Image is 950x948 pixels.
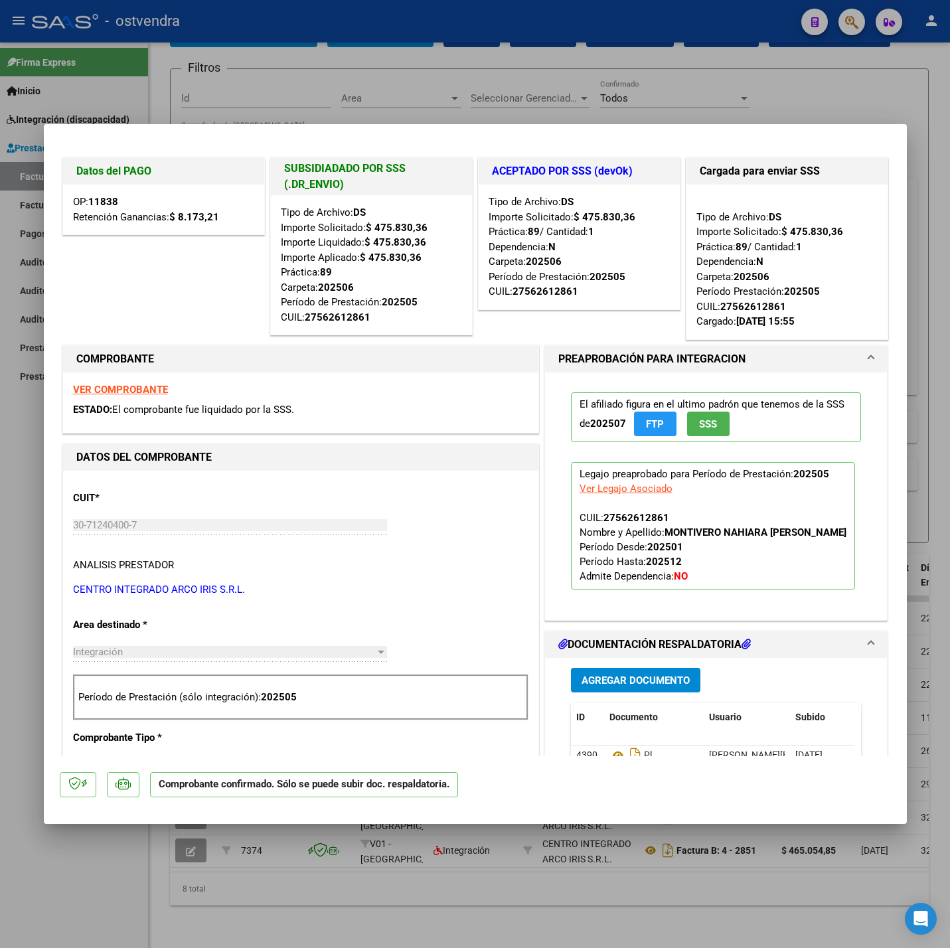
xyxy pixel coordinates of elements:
strong: $ 475.830,36 [781,226,843,238]
p: Area destinado * [73,617,210,633]
div: Tipo de Archivo: Importe Solicitado: Práctica: / Cantidad: Dependencia: Carpeta: Período Prestaci... [696,195,878,329]
p: Legajo preaprobado para Período de Prestación: [571,462,855,590]
strong: COMPROBANTE [76,353,154,365]
strong: 11838 [88,196,118,208]
button: FTP [634,412,676,436]
div: Tipo de Archivo: Importe Solicitado: Práctica: / Cantidad: Dependencia: Carpeta: Período de Prest... [489,195,670,299]
strong: $ 475.830,36 [366,222,428,234]
p: Comprobante Tipo * [73,730,210,746]
strong: 202505 [784,285,820,297]
strong: $ 475.830,36 [364,236,426,248]
strong: 202501 [647,541,683,553]
p: CUIT [73,491,210,506]
button: SSS [687,412,730,436]
strong: NO [674,570,688,582]
span: [DATE] [795,750,823,760]
strong: 1 [796,241,802,253]
strong: 202505 [261,691,297,703]
span: ID [576,712,585,722]
p: Período de Prestación (sólo integración): [78,690,523,705]
p: El afiliado figura en el ultimo padrón que tenemos de la SSS de [571,392,862,442]
strong: $ 475.830,36 [360,252,422,264]
div: 27562612861 [603,511,669,525]
strong: N [756,256,763,268]
div: PREAPROBACIÓN PARA INTEGRACION [545,372,888,620]
h1: Cargada para enviar SSS [700,163,874,179]
div: Tipo de Archivo: Importe Solicitado: Importe Liquidado: Importe Aplicado: Práctica: Carpeta: Perí... [281,205,462,325]
div: ANALISIS PRESTADOR [73,558,174,573]
mat-expansion-panel-header: PREAPROBACIÓN PARA INTEGRACION [545,346,888,372]
h1: PREAPROBACIÓN PARA INTEGRACION [558,351,746,367]
strong: 202505 [590,271,625,283]
h1: ACEPTADO POR SSS (devOk) [492,163,667,179]
strong: 202505 [382,296,418,308]
p: Comprobante confirmado. Sólo se puede subir doc. respaldatoria. [150,772,458,798]
strong: 202506 [526,256,562,268]
strong: 202506 [318,281,354,293]
a: VER COMPROBANTE [73,384,168,396]
strong: 202512 [646,556,682,568]
span: OP: [73,196,118,208]
strong: DS [561,196,574,208]
span: Integración [73,646,123,658]
span: 4390 [576,750,597,760]
div: 27562612861 [513,284,578,299]
strong: DS [769,211,781,223]
div: DOCUMENTACIÓN RESPALDATORIA [545,658,888,933]
div: Ver Legajo Asociado [580,481,673,496]
span: ESTADO: [73,404,112,416]
strong: 89 [736,241,748,253]
div: 27562612861 [720,299,786,315]
strong: N [548,241,556,253]
span: Documento [609,712,658,722]
strong: MONTIVERO NAHIARA [PERSON_NAME] [665,526,846,538]
strong: DS [353,206,366,218]
strong: 202505 [793,468,829,480]
h1: DOCUMENTACIÓN RESPALDATORIA [558,637,751,653]
span: Subido [795,712,825,722]
span: El comprobante fue liquidado por la SSS. [112,404,294,416]
strong: [DATE] 15:55 [736,315,795,327]
datatable-header-cell: Usuario [704,703,790,732]
strong: 89 [320,266,332,278]
datatable-header-cell: Subido [790,703,856,732]
span: FTP [646,418,664,430]
h1: SUBSIDIADADO POR SSS (.DR_ENVIO) [284,161,459,193]
strong: 202507 [590,418,626,430]
span: SSS [699,418,717,430]
p: CENTRO INTEGRADO ARCO IRIS S.R.L. [73,582,528,597]
span: CUIL: Nombre y Apellido: Período Desde: Período Hasta: Admite Dependencia: [580,512,846,582]
div: 27562612861 [305,310,370,325]
strong: $ 8.173,21 [169,211,219,223]
i: Descargar documento [627,744,644,765]
div: Open Intercom Messenger [905,903,937,935]
strong: $ 475.830,36 [574,211,635,223]
strong: DATOS DEL COMPROBANTE [76,451,212,463]
span: Pl [609,750,652,761]
span: Usuario [709,712,742,722]
h1: Datos del PAGO [76,163,251,179]
datatable-header-cell: ID [571,703,604,732]
button: Agregar Documento [571,668,700,692]
strong: 202506 [734,271,769,283]
span: Agregar Documento [582,674,690,686]
span: Retención Ganancias: [73,211,219,223]
strong: 89 [528,226,540,238]
strong: 1 [588,226,594,238]
mat-expansion-panel-header: DOCUMENTACIÓN RESPALDATORIA [545,631,888,658]
datatable-header-cell: Documento [604,703,704,732]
